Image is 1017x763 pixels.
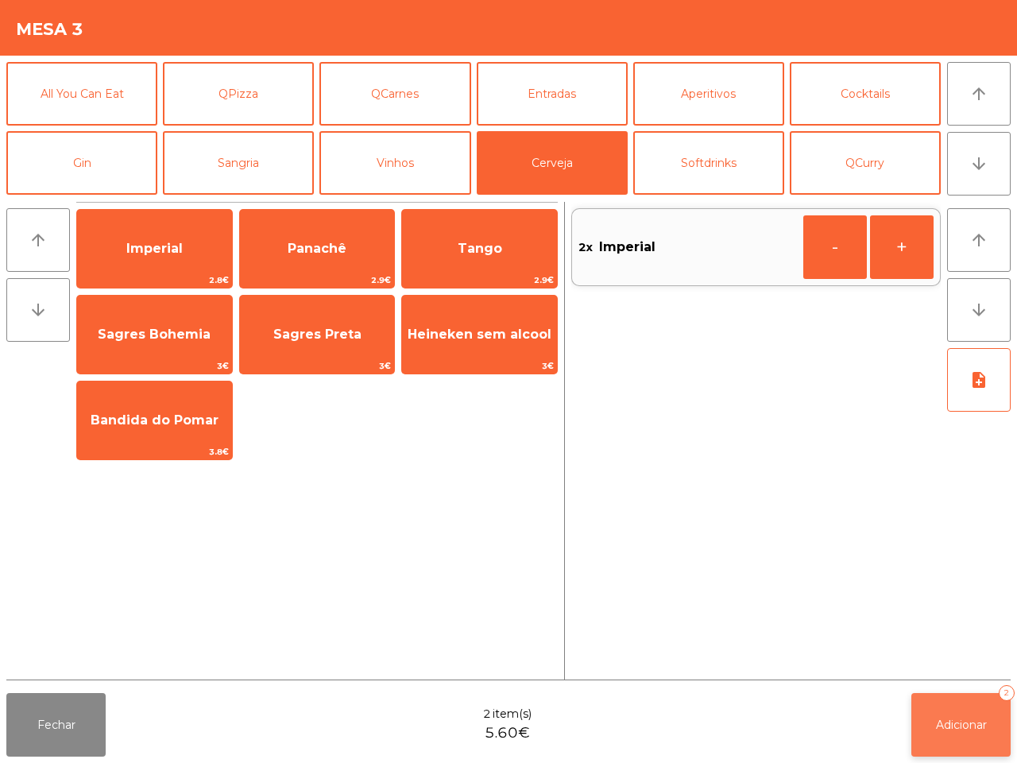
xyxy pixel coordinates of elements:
button: arrow_downward [6,278,70,342]
span: 2.9€ [402,273,557,288]
button: arrow_downward [947,132,1011,196]
span: Heineken sem alcool [408,327,551,342]
button: All You Can Eat [6,62,157,126]
span: 2.9€ [240,273,395,288]
span: 3.8€ [77,444,232,459]
button: Fechar [6,693,106,757]
button: Vinhos [319,131,470,195]
button: + [870,215,934,279]
div: 2 [999,685,1015,701]
button: Entradas [477,62,628,126]
span: 3€ [402,358,557,374]
button: QCarnes [319,62,470,126]
i: arrow_downward [29,300,48,320]
button: note_add [947,348,1011,412]
button: Softdrinks [633,131,784,195]
span: Bandida do Pomar [91,412,218,428]
button: Cerveja [477,131,628,195]
span: 3€ [77,358,232,374]
i: note_add [969,370,988,389]
button: Cocktails [790,62,941,126]
span: Sagres Bohemia [98,327,211,342]
span: Imperial [599,235,655,259]
h4: Mesa 3 [16,17,83,41]
i: arrow_upward [969,230,988,250]
span: Adicionar [936,718,987,732]
button: Aperitivos [633,62,784,126]
span: Sagres Preta [273,327,362,342]
i: arrow_downward [969,300,988,320]
i: arrow_upward [29,230,48,250]
button: QPizza [163,62,314,126]
span: item(s) [493,706,532,722]
span: 2.8€ [77,273,232,288]
span: 3€ [240,358,395,374]
button: arrow_downward [947,278,1011,342]
button: arrow_upward [947,62,1011,126]
button: QCurry [790,131,941,195]
button: Sangria [163,131,314,195]
i: arrow_upward [969,84,988,103]
button: arrow_upward [947,208,1011,272]
span: Tango [458,241,502,256]
button: arrow_upward [6,208,70,272]
button: Gin [6,131,157,195]
i: arrow_downward [969,154,988,173]
span: Panachê [288,241,346,256]
span: 2 [483,706,491,722]
span: 5.60€ [485,722,530,744]
button: Adicionar2 [911,693,1011,757]
span: Imperial [126,241,183,256]
button: - [803,215,867,279]
span: 2x [578,235,593,259]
